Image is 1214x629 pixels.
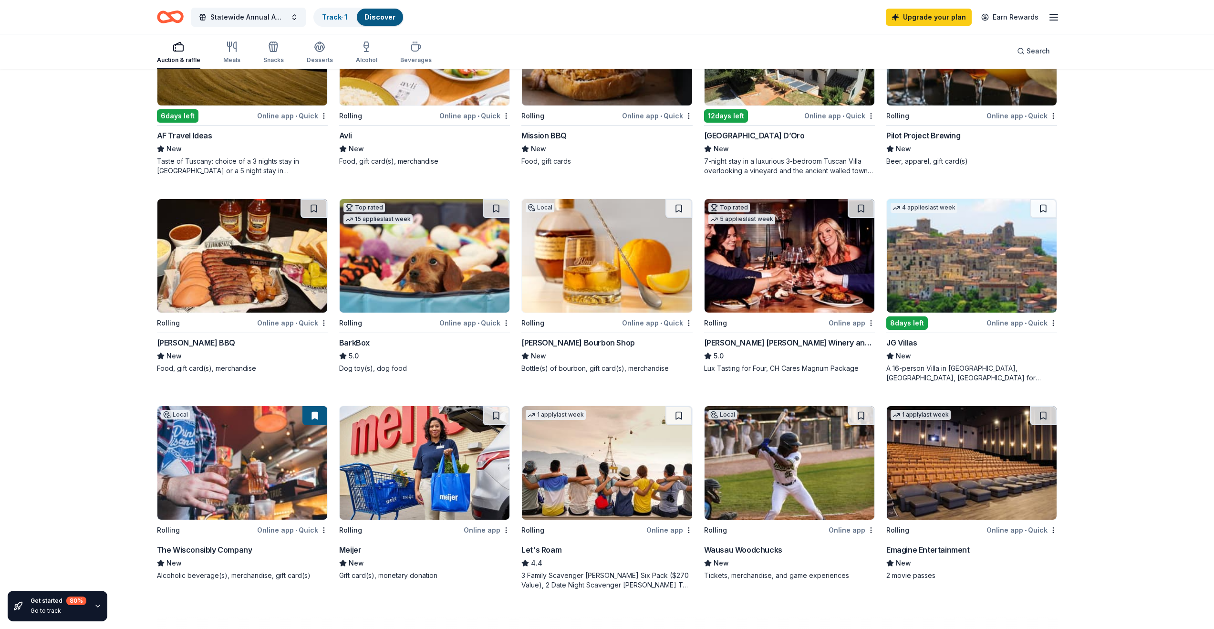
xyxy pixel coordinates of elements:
[521,130,567,141] div: Mission BBQ
[157,317,180,329] div: Rolling
[349,557,364,569] span: New
[660,319,662,327] span: •
[521,337,635,348] div: [PERSON_NAME] Bourbon Shop
[705,406,874,520] img: Image for Wausau Woodchucks
[356,37,377,69] button: Alcohol
[263,37,284,69] button: Snacks
[896,350,911,362] span: New
[157,199,328,373] a: Image for Billy Sims BBQRollingOnline app•Quick[PERSON_NAME] BBQNewFood, gift card(s), merchandise
[1009,42,1058,61] button: Search
[339,337,370,348] div: BarkBox
[340,199,509,313] img: Image for BarkBox
[521,544,561,556] div: Let's Roam
[339,317,362,329] div: Rolling
[161,410,190,419] div: Local
[704,364,875,373] div: Lux Tasting for Four, CH Cares Magnum Package
[166,557,182,569] span: New
[886,9,972,26] a: Upgrade your plan
[887,406,1057,520] img: Image for Emagine Entertainment
[704,524,727,536] div: Rolling
[157,406,328,580] a: Image for The Wisconsibly CompanyLocalRollingOnline app•QuickThe Wisconsibly CompanyNewAlcoholic ...
[886,157,1057,166] div: Beer, apparel, gift card(s)
[531,143,546,155] span: New
[339,364,510,373] div: Dog toy(s), dog food
[307,56,333,64] div: Desserts
[464,524,510,536] div: Online app
[339,524,362,536] div: Rolling
[1027,45,1050,57] span: Search
[704,406,875,580] a: Image for Wausau WoodchucksLocalRollingOnline appWausau WoodchucksNewTickets, merchandise, and ga...
[157,571,328,580] div: Alcoholic beverage(s), merchandise, gift card(s)
[708,410,737,419] div: Local
[522,406,692,520] img: Image for Let's Roam
[339,406,510,580] a: Image for MeijerRollingOnline appMeijerNewGift card(s), monetary donation
[339,130,352,141] div: Avli
[708,214,775,224] div: 5 applies last week
[522,199,692,313] img: Image for Blanton's Bourbon Shop
[356,56,377,64] div: Alcohol
[477,319,479,327] span: •
[886,199,1057,383] a: Image for JG Villas4 applieslast week8days leftOnline app•QuickJG VillasNewA 16-person Villa in [...
[704,157,875,176] div: 7-night stay in a luxurious 3-bedroom Tuscan Villa overlooking a vineyard and the ancient walled ...
[157,199,327,313] img: Image for Billy Sims BBQ
[257,317,328,329] div: Online app Quick
[339,157,510,166] div: Food, gift card(s), merchandise
[157,157,328,176] div: Taste of Tuscany: choice of a 3 nights stay in [GEOGRAPHIC_DATA] or a 5 night stay in [GEOGRAPHIC...
[886,406,1057,580] a: Image for Emagine Entertainment1 applylast weekRollingOnline app•QuickEmagine EntertainmentNew2 m...
[339,199,510,373] a: Image for BarkBoxTop rated15 applieslast weekRollingOnline app•QuickBarkBox5.0Dog toy(s), dog food
[343,203,385,212] div: Top rated
[886,130,961,141] div: Pilot Project Brewing
[526,410,586,420] div: 1 apply last week
[887,199,1057,313] img: Image for JG Villas
[295,112,297,120] span: •
[521,199,692,373] a: Image for Blanton's Bourbon ShopLocalRollingOnline app•Quick[PERSON_NAME] Bourbon ShopNewBottle(s...
[257,524,328,536] div: Online app Quick
[157,130,212,141] div: AF Travel Ideas
[157,109,198,123] div: 6 days left
[704,571,875,580] div: Tickets, merchandise, and game experiences
[157,337,235,348] div: [PERSON_NAME] BBQ
[31,607,86,615] div: Go to track
[1025,112,1027,120] span: •
[975,9,1044,26] a: Earn Rewards
[986,317,1057,329] div: Online app Quick
[66,597,86,605] div: 80 %
[646,524,693,536] div: Online app
[157,544,252,556] div: The Wisconsibly Company
[521,406,692,590] a: Image for Let's Roam1 applylast weekRollingOnline appLet's Roam4.43 Family Scavenger [PERSON_NAME...
[400,56,432,64] div: Beverages
[339,571,510,580] div: Gift card(s), monetary donation
[31,597,86,605] div: Get started
[622,110,693,122] div: Online app Quick
[166,143,182,155] span: New
[704,109,748,123] div: 12 days left
[896,143,911,155] span: New
[157,6,184,28] a: Home
[364,13,395,21] a: Discover
[714,143,729,155] span: New
[340,406,509,520] img: Image for Meijer
[705,199,874,313] img: Image for Cooper's Hawk Winery and Restaurants
[157,37,200,69] button: Auction & raffle
[660,112,662,120] span: •
[886,571,1057,580] div: 2 movie passes
[714,557,729,569] span: New
[829,524,875,536] div: Online app
[1025,319,1027,327] span: •
[891,203,957,213] div: 4 applies last week
[526,203,554,212] div: Local
[157,406,327,520] img: Image for The Wisconsibly Company
[339,110,362,122] div: Rolling
[313,8,404,27] button: Track· 1Discover
[157,364,328,373] div: Food, gift card(s), merchandise
[986,524,1057,536] div: Online app Quick
[349,143,364,155] span: New
[842,112,844,120] span: •
[622,317,693,329] div: Online app Quick
[166,350,182,362] span: New
[714,350,724,362] span: 5.0
[400,37,432,69] button: Beverages
[886,337,917,348] div: JG Villas
[439,317,510,329] div: Online app Quick
[349,350,359,362] span: 5.0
